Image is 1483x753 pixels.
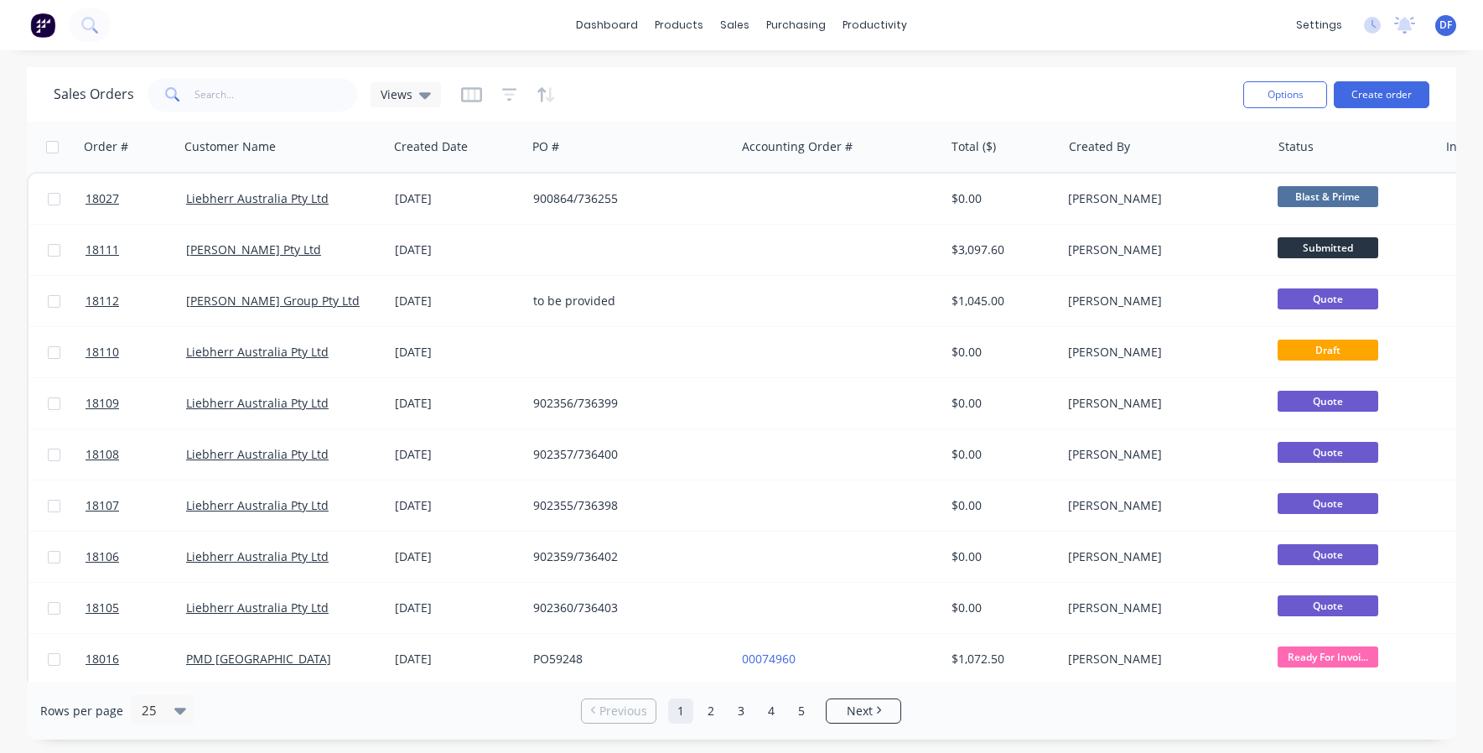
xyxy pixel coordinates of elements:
[1278,595,1378,616] span: Quote
[86,293,119,309] span: 18112
[30,13,55,38] img: Factory
[952,446,1050,463] div: $0.00
[742,651,796,667] a: 00074960
[952,497,1050,514] div: $0.00
[395,190,520,207] div: [DATE]
[1068,497,1254,514] div: [PERSON_NAME]
[86,174,186,224] a: 18027
[394,138,468,155] div: Created Date
[1278,493,1378,514] span: Quote
[86,378,186,428] a: 18109
[86,548,119,565] span: 18106
[712,13,758,38] div: sales
[698,698,723,724] a: Page 2
[533,497,719,514] div: 902355/736398
[186,190,329,206] a: Liebherr Australia Pty Ltd
[1068,651,1254,667] div: [PERSON_NAME]
[86,429,186,480] a: 18108
[582,703,656,719] a: Previous page
[952,190,1050,207] div: $0.00
[1068,600,1254,616] div: [PERSON_NAME]
[86,344,119,361] span: 18110
[952,600,1050,616] div: $0.00
[952,344,1050,361] div: $0.00
[86,327,186,377] a: 18110
[827,703,900,719] a: Next page
[395,293,520,309] div: [DATE]
[395,446,520,463] div: [DATE]
[646,13,712,38] div: products
[395,344,520,361] div: [DATE]
[847,703,873,719] span: Next
[729,698,754,724] a: Page 3
[1439,18,1452,33] span: DF
[1288,13,1351,38] div: settings
[186,600,329,615] a: Liebherr Australia Pty Ltd
[533,651,719,667] div: PO59248
[395,241,520,258] div: [DATE]
[952,395,1050,412] div: $0.00
[395,395,520,412] div: [DATE]
[86,276,186,326] a: 18112
[533,293,719,309] div: to be provided
[86,241,119,258] span: 18111
[1068,446,1254,463] div: [PERSON_NAME]
[1278,647,1378,667] span: Ready For Invoi...
[568,13,646,38] a: dashboard
[1278,288,1378,309] span: Quote
[1068,190,1254,207] div: [PERSON_NAME]
[40,703,123,719] span: Rows per page
[1278,340,1378,361] span: Draft
[952,241,1050,258] div: $3,097.60
[186,651,331,667] a: PMD [GEOGRAPHIC_DATA]
[533,548,719,565] div: 902359/736402
[86,532,186,582] a: 18106
[194,78,358,112] input: Search...
[86,497,119,514] span: 18107
[1278,391,1378,412] span: Quote
[395,497,520,514] div: [DATE]
[186,497,329,513] a: Liebherr Australia Pty Ltd
[952,651,1050,667] div: $1,072.50
[533,395,719,412] div: 902356/736399
[1068,548,1254,565] div: [PERSON_NAME]
[1334,81,1429,108] button: Create order
[184,138,276,155] div: Customer Name
[759,698,784,724] a: Page 4
[186,446,329,462] a: Liebherr Australia Pty Ltd
[86,446,119,463] span: 18108
[186,344,329,360] a: Liebherr Australia Pty Ltd
[532,138,559,155] div: PO #
[54,86,134,102] h1: Sales Orders
[381,86,412,103] span: Views
[952,293,1050,309] div: $1,045.00
[533,446,719,463] div: 902357/736400
[533,600,719,616] div: 902360/736403
[86,651,119,667] span: 18016
[1068,241,1254,258] div: [PERSON_NAME]
[952,548,1050,565] div: $0.00
[86,190,119,207] span: 18027
[599,703,647,719] span: Previous
[186,395,329,411] a: Liebherr Australia Pty Ltd
[395,651,520,667] div: [DATE]
[1243,81,1327,108] button: Options
[84,138,128,155] div: Order #
[1278,544,1378,565] span: Quote
[86,634,186,684] a: 18016
[1069,138,1130,155] div: Created By
[952,138,996,155] div: Total ($)
[1278,138,1314,155] div: Status
[186,241,321,257] a: [PERSON_NAME] Pty Ltd
[668,698,693,724] a: Page 1 is your current page
[86,480,186,531] a: 18107
[86,600,119,616] span: 18105
[1068,344,1254,361] div: [PERSON_NAME]
[789,698,814,724] a: Page 5
[1068,293,1254,309] div: [PERSON_NAME]
[86,583,186,633] a: 18105
[395,548,520,565] div: [DATE]
[1278,186,1378,207] span: Blast & Prime
[533,190,719,207] div: 900864/736255
[1278,442,1378,463] span: Quote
